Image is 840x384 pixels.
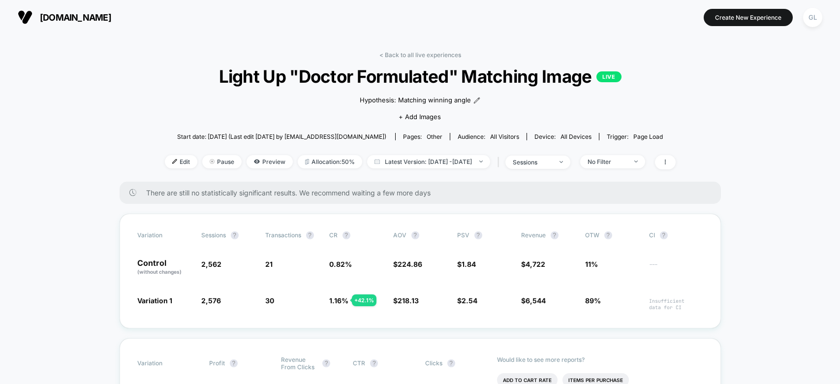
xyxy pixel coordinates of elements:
button: ? [322,359,330,367]
span: Page Load [633,133,663,140]
span: Preview [247,155,293,168]
button: GL [800,7,825,28]
button: ? [447,359,455,367]
button: ? [370,359,378,367]
div: + 42.1 % [352,294,376,306]
span: Pause [202,155,242,168]
span: 6,544 [526,296,546,305]
span: $ [393,296,419,305]
span: Edit [165,155,197,168]
button: ? [604,231,612,239]
img: calendar [374,159,380,164]
span: Latest Version: [DATE] - [DATE] [367,155,490,168]
span: Light Up "Doctor Formulated" Matching Image [190,66,650,87]
span: AOV [393,231,406,239]
span: Hypothesis: Matching winning angle [360,96,471,105]
button: ? [231,231,239,239]
button: ? [660,231,668,239]
span: Insufficient data for CI [649,298,703,311]
img: end [560,161,563,163]
span: 224.86 [398,260,422,268]
button: ? [551,231,559,239]
div: GL [803,8,822,27]
span: (without changes) [137,269,182,275]
span: 21 [265,260,273,268]
span: There are still no statistically significant results. We recommend waiting a few more days [146,189,701,197]
span: | [495,155,505,169]
span: CTR [353,359,365,367]
span: 2,562 [201,260,221,268]
span: Variation 1 [137,296,172,305]
button: Create New Experience [704,9,793,26]
button: ? [230,359,238,367]
span: $ [457,296,477,305]
span: Transactions [265,231,301,239]
button: ? [342,231,350,239]
span: Start date: [DATE] (Last edit [DATE] by [EMAIL_ADDRESS][DOMAIN_NAME]) [177,133,386,140]
div: sessions [513,159,552,166]
p: Control [137,259,191,276]
span: PSV [457,231,469,239]
span: $ [393,260,422,268]
img: end [210,159,215,164]
span: --- [649,261,703,276]
span: 11% [585,260,598,268]
span: OTW [585,231,639,239]
span: all devices [560,133,591,140]
a: < Back to all live experiences [379,51,461,59]
span: $ [521,296,546,305]
span: Sessions [201,231,226,239]
img: rebalance [305,159,309,164]
button: ? [474,231,482,239]
span: 0.82 % [329,260,352,268]
img: end [634,160,638,162]
span: Profit [209,359,225,367]
button: [DOMAIN_NAME] [15,9,114,25]
span: $ [457,260,476,268]
span: 1.16 % [329,296,348,305]
div: Trigger: [607,133,663,140]
span: 2,576 [201,296,221,305]
span: Variation [137,231,191,239]
span: 4,722 [526,260,545,268]
span: Revenue [521,231,546,239]
span: CI [649,231,703,239]
span: 30 [265,296,274,305]
span: CR [329,231,338,239]
span: Device: [527,133,599,140]
span: All Visitors [490,133,519,140]
span: + Add Images [399,113,441,121]
span: Allocation: 50% [298,155,362,168]
span: other [427,133,442,140]
img: edit [172,159,177,164]
span: 2.54 [462,296,477,305]
span: Clicks [425,359,442,367]
div: Pages: [403,133,442,140]
p: Would like to see more reports? [497,356,703,363]
div: Audience: [458,133,519,140]
span: $ [521,260,545,268]
span: 1.84 [462,260,476,268]
span: Variation [137,356,191,371]
div: No Filter [588,158,627,165]
span: 89% [585,296,601,305]
p: LIVE [596,71,621,82]
button: ? [411,231,419,239]
img: end [479,160,483,162]
span: Revenue From Clicks [281,356,317,371]
button: ? [306,231,314,239]
span: [DOMAIN_NAME] [40,12,111,23]
span: 218.13 [398,296,419,305]
img: Visually logo [18,10,32,25]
